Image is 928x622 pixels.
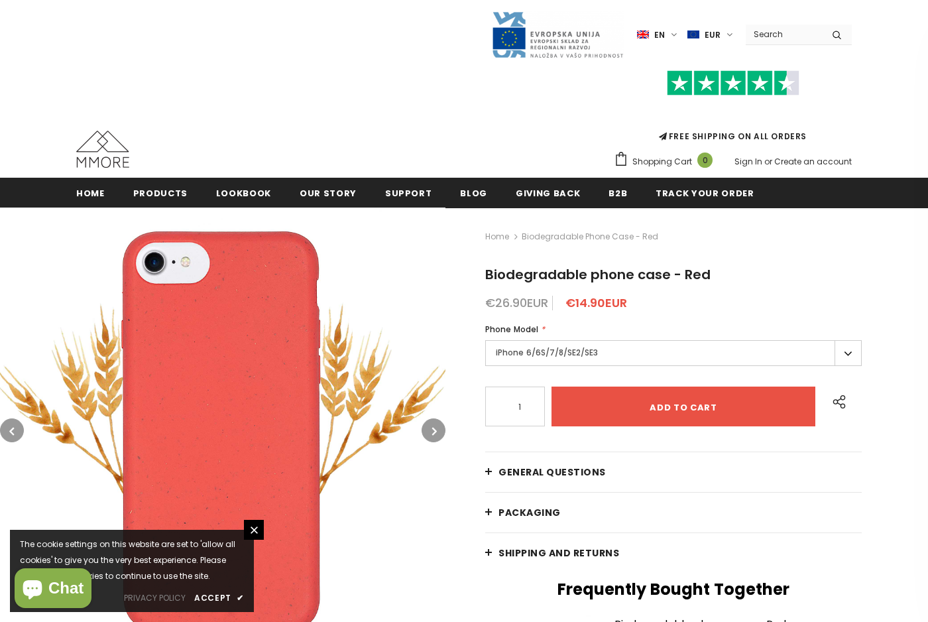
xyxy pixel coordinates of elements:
span: The cookie settings on this website are set to 'allow all cookies' to give you the very best expe... [20,538,235,582]
span: Blog [460,187,487,200]
span: General Questions [498,466,606,479]
a: B2B [609,178,627,208]
span: Our Story [300,187,357,200]
img: Trust Pilot Stars [667,70,799,96]
span: ✔ [237,592,244,603]
a: General Questions [485,452,862,492]
img: Javni Razpis [491,11,624,59]
span: support [385,187,432,200]
span: EUR [705,29,721,42]
a: privacy policy [124,591,186,605]
a: Accept ✔ [194,591,244,605]
span: Shipping and returns [498,546,619,560]
span: Biodegradable phone case - Red [485,265,711,284]
a: Shopping Cart 0 [614,151,719,171]
a: Blog [460,178,487,208]
a: Home [76,178,105,208]
span: 0 [697,153,713,168]
a: PACKAGING [485,493,862,532]
a: Our Story [300,178,357,208]
input: Search Site [746,25,822,44]
span: PACKAGING [498,506,561,519]
h2: Frequently Bought Together [485,580,862,599]
a: Track your order [656,178,754,208]
a: Shipping and returns [485,533,862,573]
a: support [385,178,432,208]
span: Phone Model [485,324,538,335]
a: Javni Razpis [491,29,624,40]
span: Home [76,187,105,200]
a: Products [133,178,188,208]
span: FREE SHIPPING ON ALL ORDERS [614,76,852,142]
a: Create an account [774,156,852,167]
inbox-online-store-chat: Shopify online store chat [11,568,95,611]
span: €14.90EUR [565,294,627,311]
a: Lookbook [216,178,271,208]
span: Biodegradable phone case - Red [522,229,658,245]
img: i-lang-1.png [637,29,649,40]
span: Accept [194,592,231,603]
span: or [764,156,772,167]
iframe: Customer reviews powered by Trustpilot [614,95,852,130]
span: Track your order [656,187,754,200]
span: Products [133,187,188,200]
label: iPhone 6/6S/7/8/SE2/SE3 [485,340,862,366]
a: Home [485,229,509,245]
span: B2B [609,187,627,200]
span: Giving back [516,187,580,200]
img: MMORE Cases [76,131,129,168]
span: €26.90EUR [485,294,548,311]
span: Shopping Cart [632,155,692,168]
a: Sign In [734,156,762,167]
input: Add to cart [551,387,815,426]
span: privacy policy [124,592,186,603]
a: Giving back [516,178,580,208]
span: en [654,29,665,42]
span: Lookbook [216,187,271,200]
